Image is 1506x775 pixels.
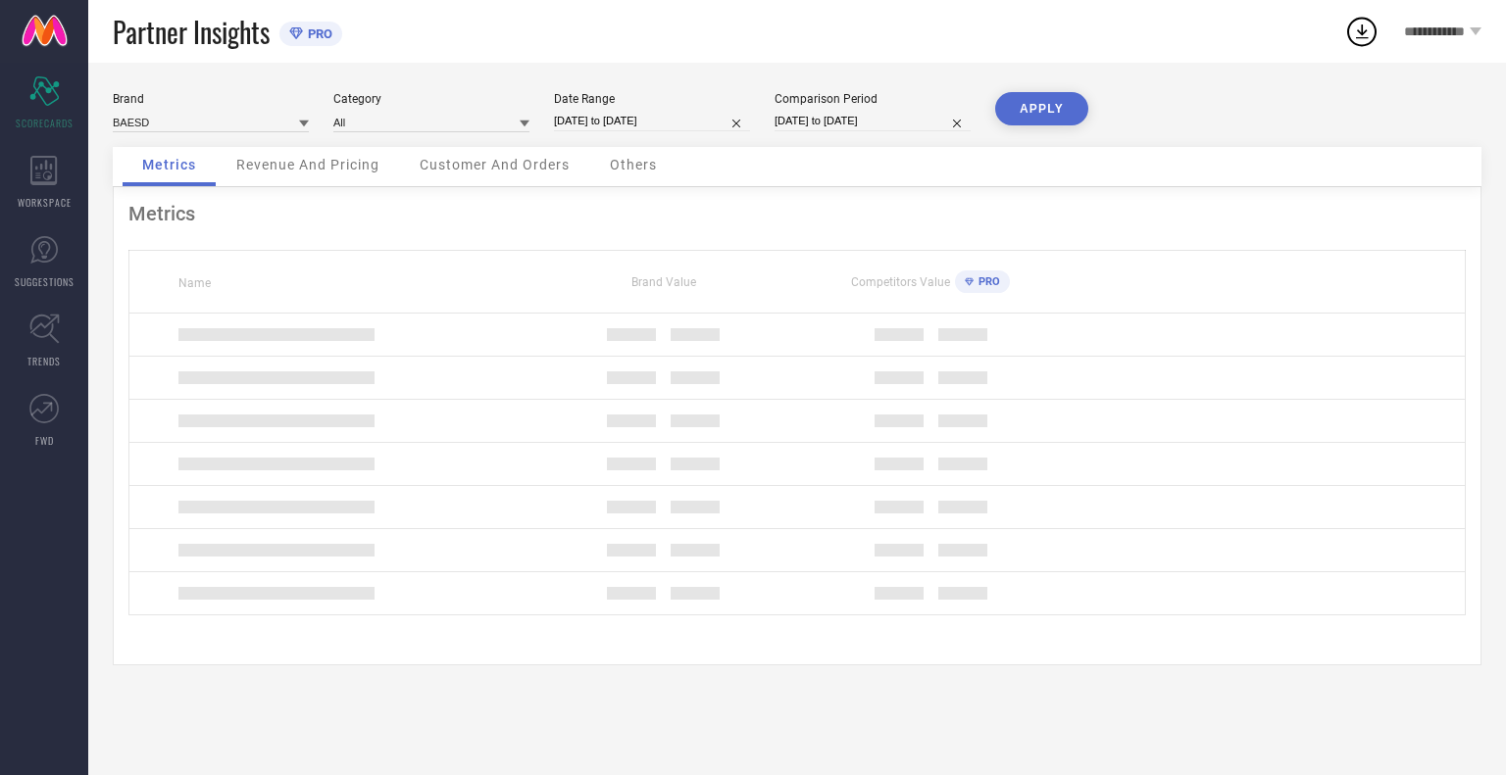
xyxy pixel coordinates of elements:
button: APPLY [995,92,1088,125]
div: Open download list [1344,14,1380,49]
span: TRENDS [27,354,61,368]
span: Metrics [142,157,196,172]
div: Metrics [128,202,1466,225]
span: Brand Value [631,275,696,289]
span: Others [610,157,657,172]
span: FWD [35,433,54,448]
span: PRO [974,275,1000,288]
span: Revenue And Pricing [236,157,379,172]
span: Name [178,276,211,290]
span: Partner Insights [113,12,270,52]
span: PRO [303,26,332,41]
span: SUGGESTIONS [15,274,75,289]
div: Category [333,92,529,106]
span: WORKSPACE [18,195,72,210]
span: Customer And Orders [420,157,570,172]
div: Date Range [554,92,750,106]
div: Comparison Period [775,92,971,106]
div: Brand [113,92,309,106]
input: Select comparison period [775,111,971,131]
input: Select date range [554,111,750,131]
span: Competitors Value [851,275,950,289]
span: SCORECARDS [16,116,74,130]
